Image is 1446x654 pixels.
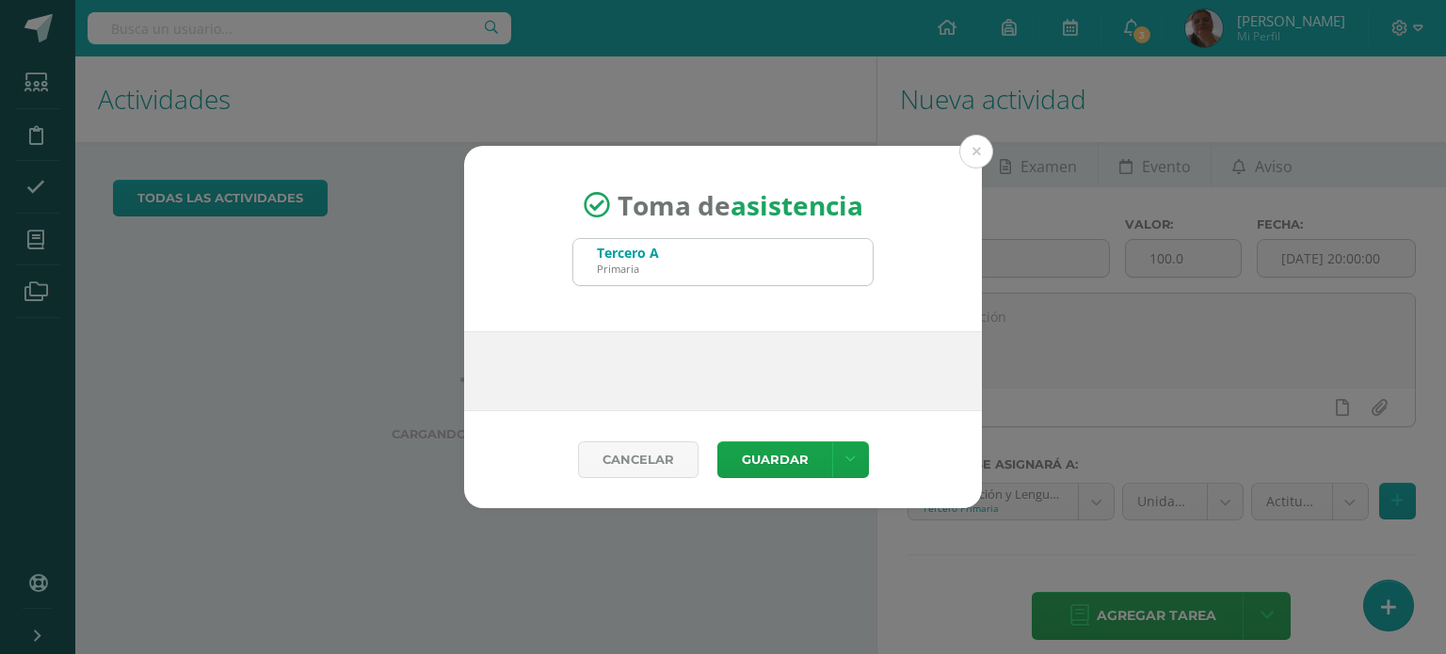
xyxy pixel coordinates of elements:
[731,187,863,223] strong: asistencia
[717,441,832,478] button: Guardar
[597,262,659,276] div: Primaria
[618,187,863,223] span: Toma de
[959,135,993,168] button: Close (Esc)
[578,441,699,478] a: Cancelar
[597,244,659,262] div: Tercero A
[573,239,873,285] input: Busca un grado o sección aquí...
